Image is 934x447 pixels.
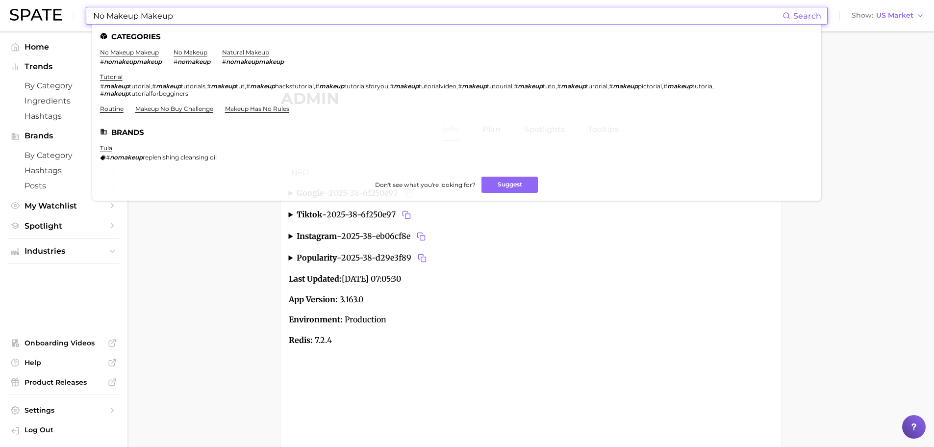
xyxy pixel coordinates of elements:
span: Spotlight [25,221,103,231]
input: Search here for a brand, industry, or ingredient [92,7,783,24]
summary: instagram-2025-38-eb06cf8eCopy 2025-38-eb06cf8e to clipboard [289,230,773,243]
a: My Watchlist [8,198,120,213]
button: Brands [8,129,120,143]
span: # [609,82,613,90]
a: Spotlight [8,218,120,234]
em: nomakeupmakeup [104,58,162,65]
span: pictorial [638,82,662,90]
p: [DATE] 07:05:30 [289,273,773,286]
a: Settings [8,403,120,418]
span: Product Releases [25,378,103,387]
span: by Category [25,81,103,90]
span: Help [25,358,103,367]
a: tula [100,144,112,152]
em: makeup [667,82,692,90]
em: nomakeupmakeup [226,58,284,65]
span: 2025-38-eb06cf8e [341,230,428,243]
em: nomakeup [110,154,143,161]
span: tutorial [129,82,151,90]
span: # [100,90,104,97]
span: tutourial [487,82,512,90]
strong: Last Updated: [289,274,342,284]
button: Copy 2025-38-6f250e97 to clipboard [400,208,413,222]
span: # [557,82,561,90]
strong: popularity [297,253,337,263]
p: 7.2.4 [289,334,773,347]
span: 2025-38-d29e3f89 [341,251,429,265]
strong: Environment: [289,315,343,324]
span: Log Out [25,425,112,434]
span: Onboarding Videos [25,339,103,347]
span: Trends [25,62,103,71]
p: 3.163.0 [289,293,773,306]
span: - [322,210,327,219]
a: routine [100,105,124,112]
span: Posts [25,181,103,190]
a: Hashtags [8,108,120,124]
em: makeup [462,82,487,90]
summary: tiktok-2025-38-6f250e97Copy 2025-38-6f250e97 to clipboard [289,208,773,222]
em: makeup [518,82,543,90]
span: tutoria [692,82,712,90]
a: by Category [8,78,120,93]
a: makeup no buy challenge [135,105,213,112]
a: natural makeup [222,49,269,56]
span: hackstutorial [275,82,314,90]
span: US Market [876,13,913,18]
a: tutorial [100,73,123,80]
strong: instagram [297,231,337,241]
div: , , , , , , , , , , , [100,82,802,97]
span: tut [236,82,245,90]
span: 2025-38-6f250e97 [327,208,413,222]
span: # [458,82,462,90]
em: makeup [250,82,275,90]
strong: Redis: [289,335,313,345]
em: makeup [156,82,181,90]
span: Brands [25,131,103,140]
span: # [174,58,177,65]
a: Onboarding Videos [8,336,120,350]
span: tuto [543,82,555,90]
span: # [315,82,319,90]
a: Product Releases [8,375,120,390]
em: makeup [561,82,586,90]
button: Suggest [481,177,538,193]
span: # [106,154,110,161]
img: SPATE [10,9,62,21]
span: # [100,82,104,90]
a: Posts [8,178,120,193]
span: # [207,82,211,90]
span: # [663,82,667,90]
span: # [246,82,250,90]
a: by Category [8,148,120,163]
li: Brands [100,128,813,136]
span: # [222,58,226,65]
span: # [152,82,156,90]
a: Ingredients [8,93,120,108]
button: Trends [8,59,120,74]
em: makeup [104,90,129,97]
button: ShowUS Market [849,9,927,22]
strong: App Version: [289,294,338,304]
a: Help [8,355,120,370]
span: Search [793,11,821,21]
span: # [390,82,394,90]
span: replenishing cleansing oil [143,154,217,161]
a: Log out. Currently logged in with e-mail marwat@spate.nyc. [8,422,120,439]
button: Industries [8,244,120,259]
span: Settings [25,406,103,415]
em: makeup [211,82,236,90]
span: tutorials [181,82,205,90]
span: turorial [586,82,607,90]
span: tutorialforbegginers [129,90,188,97]
span: Industries [25,247,103,256]
em: makeup [104,82,129,90]
a: makeup has no rules [225,105,289,112]
span: tutorialvideo [419,82,456,90]
span: My Watchlist [25,201,103,210]
strong: tiktok [297,210,322,219]
a: no makeup makeup [100,49,159,56]
span: - [337,253,341,263]
span: Hashtags [25,166,103,175]
a: no makeup [174,49,207,56]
